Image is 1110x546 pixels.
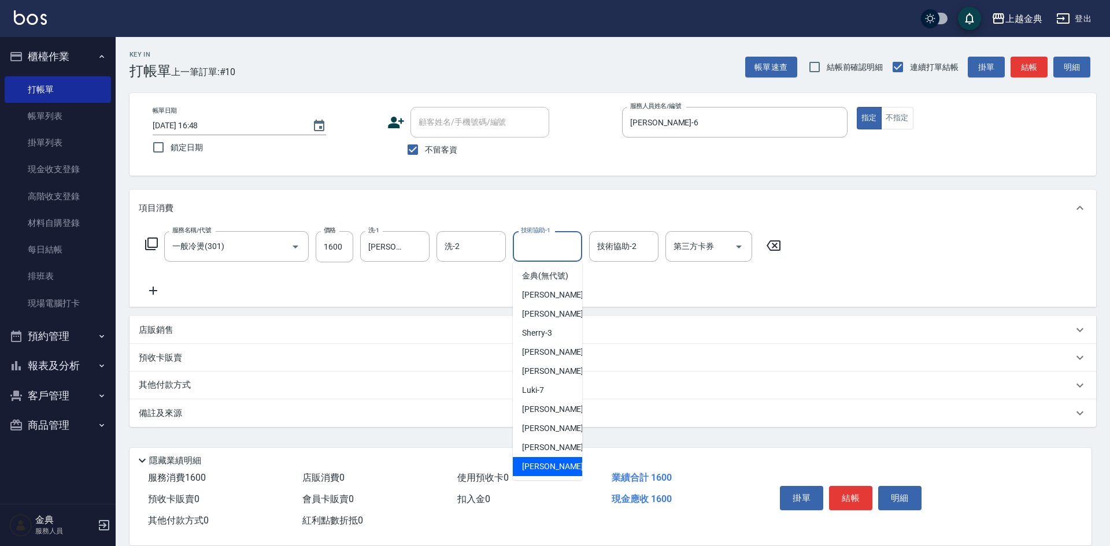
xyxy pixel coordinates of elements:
[522,403,590,415] span: [PERSON_NAME] -9
[745,57,797,78] button: 帳單速查
[730,237,748,256] button: Open
[522,422,595,434] span: [PERSON_NAME] -12
[425,144,457,156] span: 不留客資
[139,324,173,336] p: 店販銷售
[302,493,354,504] span: 會員卡販賣 0
[521,226,550,235] label: 技術協助-1
[5,183,111,210] a: 高階收支登錄
[5,410,111,440] button: 商品管理
[129,190,1096,226] div: 項目消費
[171,65,236,79] span: 上一筆訂單:#10
[522,308,590,320] span: [PERSON_NAME] -2
[522,365,590,377] span: [PERSON_NAME] -6
[35,514,94,526] h5: 金典
[780,486,823,510] button: 掛單
[139,407,182,419] p: 備註及來源
[522,441,595,454] span: [PERSON_NAME] -15
[1011,57,1048,78] button: 結帳
[129,63,171,79] h3: 打帳單
[171,142,203,154] span: 鎖定日期
[5,321,111,351] button: 預約管理
[878,486,922,510] button: 明細
[286,237,305,256] button: Open
[612,472,672,483] span: 業績合計 1600
[153,106,177,115] label: 帳單日期
[968,57,1005,78] button: 掛單
[368,226,379,235] label: 洗-1
[139,202,173,214] p: 項目消費
[522,270,568,282] span: 金典 (無代號)
[5,42,111,72] button: 櫃檯作業
[302,515,363,526] span: 紅利點數折抵 0
[522,346,590,358] span: [PERSON_NAME] -5
[129,316,1096,344] div: 店販銷售
[630,102,681,110] label: 服務人員姓名/編號
[457,472,509,483] span: 使用預收卡 0
[857,107,882,129] button: 指定
[129,399,1096,427] div: 備註及來源
[522,327,552,339] span: Sherry -3
[5,381,111,411] button: 客戶管理
[910,61,959,73] span: 連續打單結帳
[1005,12,1042,26] div: 上越金典
[5,129,111,156] a: 掛單列表
[5,103,111,129] a: 帳單列表
[129,51,171,58] h2: Key In
[5,156,111,183] a: 現金收支登錄
[5,290,111,317] a: 現場電腦打卡
[172,226,211,235] label: 服務名稱/代號
[129,344,1096,372] div: 預收卡販賣
[5,351,111,381] button: 報表及分析
[829,486,872,510] button: 結帳
[1052,8,1096,29] button: 登出
[987,7,1047,31] button: 上越金典
[522,289,590,301] span: [PERSON_NAME] -1
[5,236,111,263] a: 每日結帳
[148,472,206,483] span: 服務消費 1600
[148,515,209,526] span: 其他付款方式 0
[5,210,111,236] a: 材料自購登錄
[522,460,595,473] span: [PERSON_NAME] -22
[958,7,981,30] button: save
[324,226,336,235] label: 價格
[35,526,94,536] p: 服務人員
[5,263,111,289] a: 排班表
[148,493,199,504] span: 預收卡販賣 0
[149,455,201,467] p: 隱藏業績明細
[14,10,47,25] img: Logo
[1053,57,1090,78] button: 明細
[139,352,182,364] p: 預收卡販賣
[129,372,1096,399] div: 其他付款方式
[153,116,301,135] input: YYYY/MM/DD hh:mm
[457,493,490,504] span: 扣入金 0
[522,384,544,396] span: Luki -7
[139,379,197,392] p: 其他付款方式
[302,472,345,483] span: 店販消費 0
[881,107,913,129] button: 不指定
[305,112,333,140] button: Choose date, selected date is 2025-10-05
[612,493,672,504] span: 現金應收 1600
[827,61,883,73] span: 結帳前確認明細
[5,76,111,103] a: 打帳單
[9,514,32,537] img: Person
